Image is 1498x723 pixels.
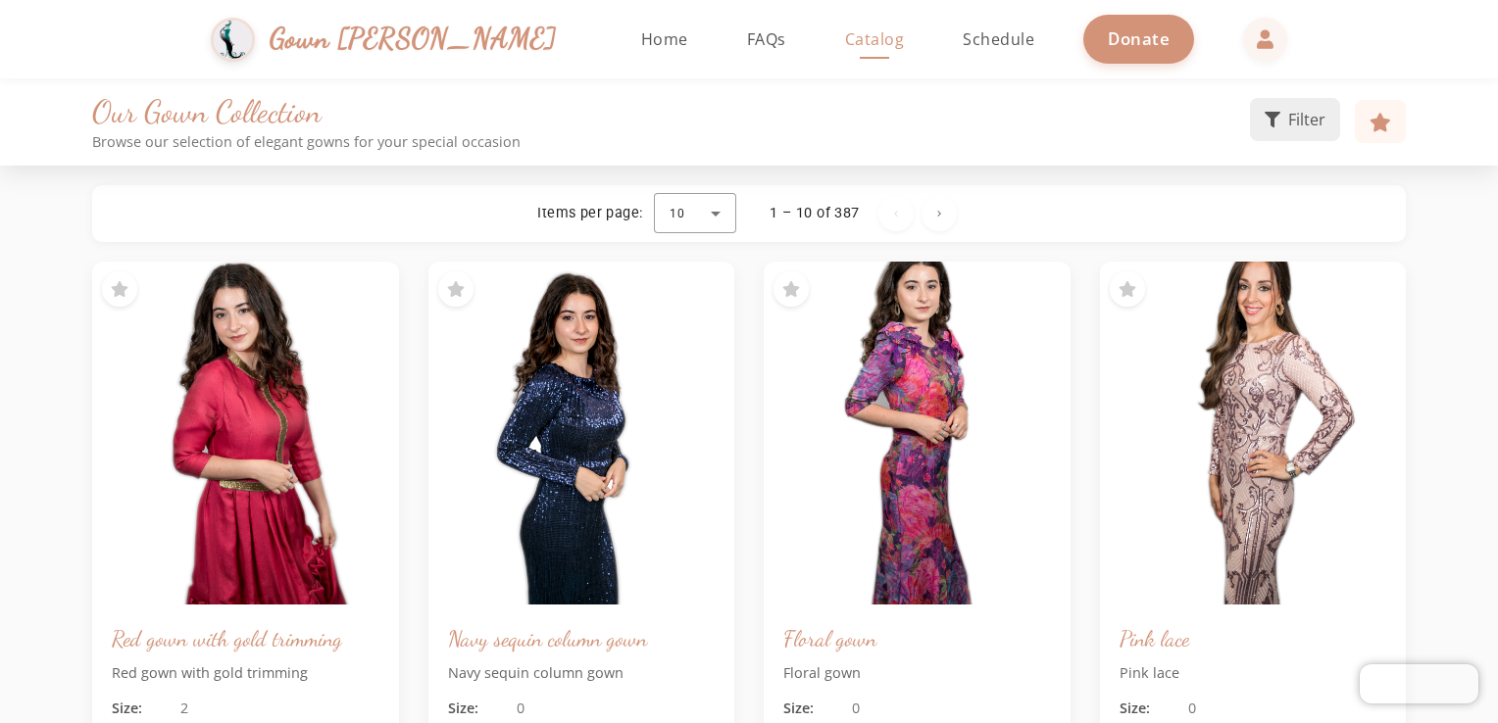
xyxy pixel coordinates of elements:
a: Gown [PERSON_NAME] [211,13,576,67]
span: Size: [1120,698,1178,719]
span: Donate [1108,27,1170,50]
h3: Navy sequin column gown [448,624,716,652]
img: Gown Gmach Logo [211,18,255,62]
span: Catalog [845,28,905,50]
span: 0 [852,698,860,719]
span: Size: [783,698,842,719]
span: Filter [1288,108,1325,131]
button: Previous page [878,196,914,231]
h1: Our Gown Collection [92,93,1250,130]
div: 1 – 10 of 387 [770,204,859,223]
img: Red gown with gold trimming [92,262,399,604]
span: 0 [517,698,524,719]
a: Donate [1083,15,1194,63]
img: Floral gown [764,262,1071,604]
p: Red gown with gold trimming [112,662,379,684]
div: Items per page: [537,204,642,223]
iframe: Chatra live chat [1360,664,1478,703]
p: Browse our selection of elegant gowns for your special occasion [92,133,1250,150]
span: FAQs [747,28,786,50]
span: Size: [448,698,507,719]
h3: Floral gown [783,624,1051,652]
span: 0 [1188,698,1196,719]
p: Navy sequin column gown [448,662,716,684]
button: Next page [922,196,957,231]
img: Navy sequin column gown [428,262,735,604]
span: Home [641,28,688,50]
span: Gown [PERSON_NAME] [270,18,557,60]
p: Floral gown [783,662,1051,684]
img: Pink lace [1100,262,1407,604]
button: Filter [1250,98,1340,141]
span: 2 [180,698,188,719]
p: Pink lace [1120,662,1387,684]
h3: Red gown with gold trimming [112,624,379,652]
span: Size: [112,698,171,719]
span: Schedule [963,28,1034,50]
h3: Pink lace [1120,624,1387,652]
